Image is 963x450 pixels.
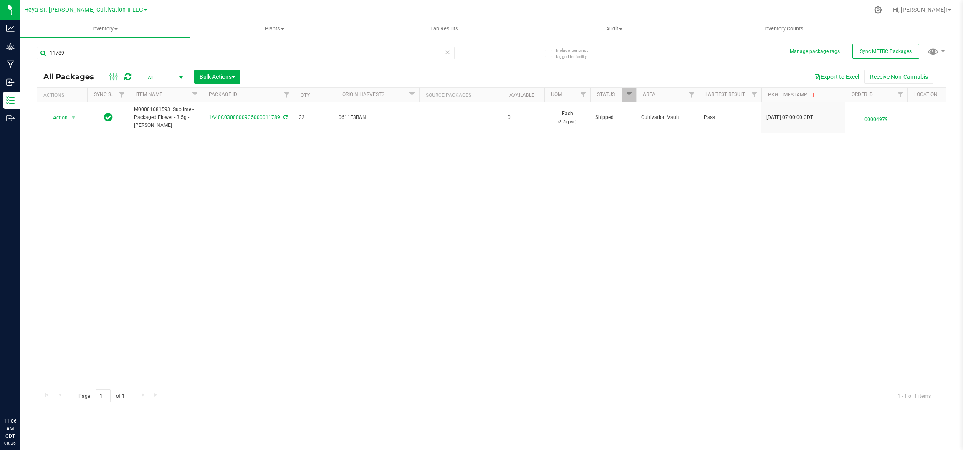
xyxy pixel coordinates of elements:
inline-svg: Grow [6,42,15,51]
a: 1A40C03000009C5000011789 [209,114,280,120]
span: Include items not tagged for facility [556,47,598,60]
span: Each [549,110,585,126]
a: Inventory Counts [699,20,869,38]
span: Page of 1 [71,389,131,402]
a: Filter [188,88,202,102]
span: [DATE] 07:00:00 CDT [766,114,813,121]
span: M00001681593: Sublime - Packaged Flower - 3.5g - [PERSON_NAME] [134,106,197,130]
th: Source Packages [419,88,503,102]
inline-svg: Inbound [6,78,15,86]
a: Package ID [209,91,237,97]
a: Origin Harvests [342,91,384,97]
a: Audit [529,20,699,38]
p: (3.5 g ea.) [549,118,585,126]
p: 11:06 AM CDT [4,417,16,440]
a: Filter [622,88,636,102]
a: Status [597,91,615,97]
span: Heya St. [PERSON_NAME] Cultivation II LLC [24,6,143,13]
a: Filter [748,88,761,102]
iframe: Resource center [8,383,33,408]
a: Location [914,91,938,97]
div: Manage settings [873,6,883,14]
span: Shipped [595,114,631,121]
a: Filter [685,88,699,102]
span: Inventory Counts [753,25,815,33]
a: Available [509,92,534,98]
button: Manage package tags [790,48,840,55]
span: Pass [704,114,756,121]
span: Audit [530,25,699,33]
a: Area [643,91,655,97]
a: Filter [280,88,294,102]
span: Sync METRC Packages [860,48,912,54]
button: Sync METRC Packages [852,44,919,59]
span: Clear [445,47,450,58]
span: 1 - 1 of 1 items [891,389,938,402]
span: Cultivation Vault [641,114,694,121]
span: 00004979 [850,111,902,124]
span: 0 [508,114,539,121]
p: 08/26 [4,440,16,446]
span: In Sync [104,111,113,123]
span: Plants [190,25,359,33]
a: Order Id [852,91,873,97]
a: Plants [190,20,360,38]
a: Sync Status [94,91,126,97]
span: Hi, [PERSON_NAME]! [893,6,947,13]
a: Inventory [20,20,190,38]
a: Qty [301,92,310,98]
a: Filter [115,88,129,102]
inline-svg: Manufacturing [6,60,15,68]
span: select [68,112,79,124]
a: Filter [894,88,907,102]
button: Receive Non-Cannabis [864,70,933,84]
span: 32 [299,114,331,121]
span: Lab Results [419,25,470,33]
span: Bulk Actions [200,73,235,80]
a: Pkg Timestamp [768,92,817,98]
button: Bulk Actions [194,70,240,84]
span: Sync from Compliance System [282,114,288,120]
a: Filter [405,88,419,102]
a: Lab Test Result [705,91,745,97]
a: Item Name [136,91,162,97]
iframe: Resource center unread badge [25,382,35,392]
div: 0611F3RAN [339,114,417,121]
inline-svg: Analytics [6,24,15,33]
a: Lab Results [359,20,529,38]
span: Action [45,112,68,124]
a: Filter [576,88,590,102]
a: UOM [551,91,562,97]
button: Export to Excel [809,70,864,84]
div: Actions [43,92,84,98]
span: All Packages [43,72,102,81]
input: Search Package ID, Item Name, SKU, Lot or Part Number... [37,47,455,59]
input: 1 [96,389,111,402]
inline-svg: Inventory [6,96,15,104]
span: Inventory [20,25,190,33]
inline-svg: Outbound [6,114,15,122]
